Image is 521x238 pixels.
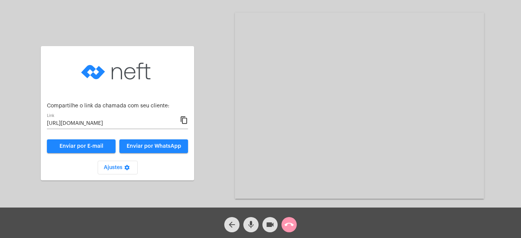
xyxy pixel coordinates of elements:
mat-icon: settings [122,165,132,174]
a: Enviar por E-mail [47,139,116,153]
mat-icon: arrow_back [227,220,236,229]
mat-icon: videocam [265,220,275,229]
span: Ajustes [104,165,132,170]
button: Enviar por WhatsApp [119,139,188,153]
span: Enviar por WhatsApp [127,144,181,149]
mat-icon: call_end [285,220,294,229]
img: logo-neft-novo-2.png [79,52,156,90]
mat-icon: content_copy [180,116,188,125]
mat-icon: mic [246,220,256,229]
p: Compartilhe o link da chamada com seu cliente: [47,103,188,109]
button: Ajustes [98,161,138,174]
span: Enviar por E-mail [59,144,103,149]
